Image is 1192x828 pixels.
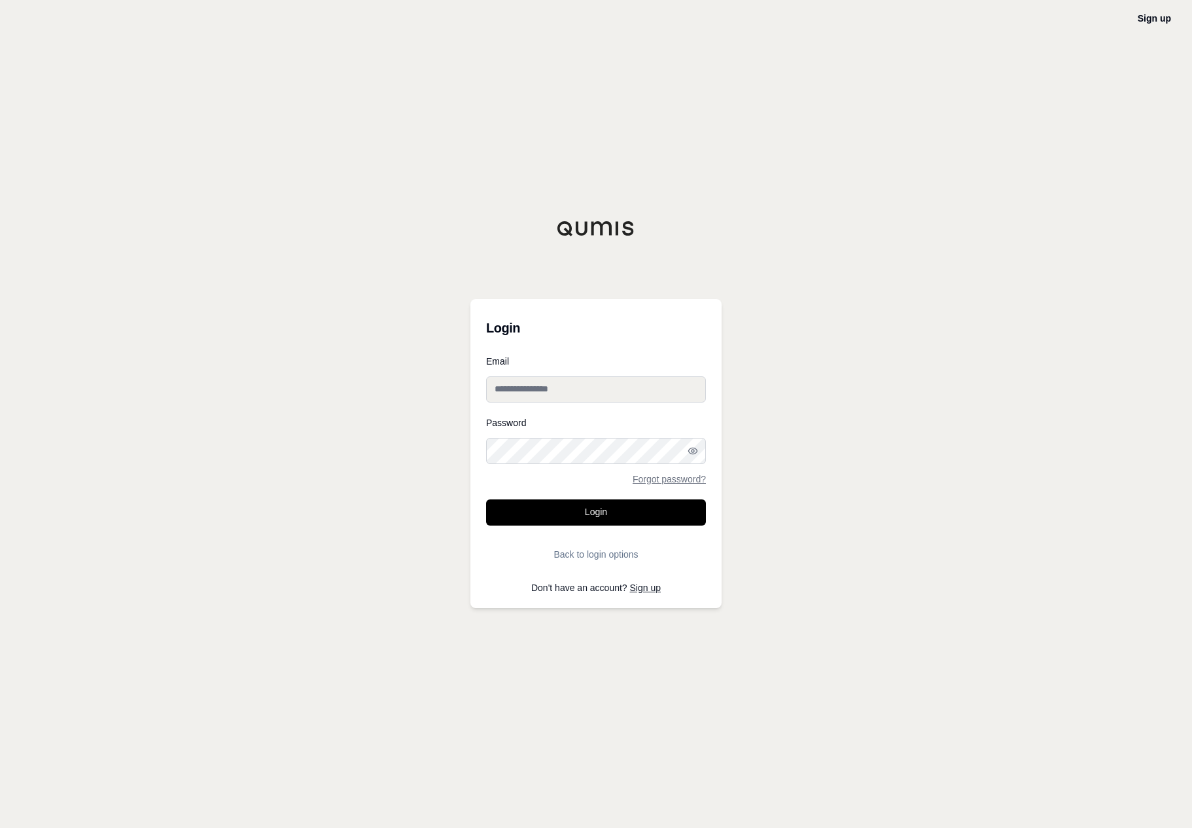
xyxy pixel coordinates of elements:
label: Email [486,357,706,366]
p: Don't have an account? [486,583,706,592]
label: Password [486,418,706,427]
h3: Login [486,315,706,341]
button: Back to login options [486,541,706,567]
a: Forgot password? [633,475,706,484]
button: Login [486,499,706,526]
img: Qumis [557,221,635,236]
a: Sign up [1138,13,1171,24]
a: Sign up [630,583,661,593]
